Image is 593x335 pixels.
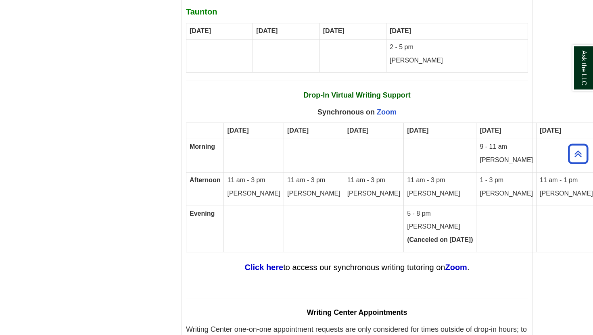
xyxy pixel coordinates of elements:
span: . [467,263,470,272]
strong: Evening [190,210,215,217]
p: [PERSON_NAME] [480,156,533,165]
p: [PERSON_NAME] [480,189,533,198]
p: 11 am - 3 pm [287,176,340,185]
strong: Taunton [186,7,217,16]
strong: [DATE] [540,127,561,134]
strong: [DATE] [190,27,211,34]
p: [PERSON_NAME] [347,189,401,198]
a: Back to Top [565,148,591,159]
a: Zoom [377,108,397,116]
p: 1 - 3 pm [480,176,533,185]
p: 11 am - 1 pm [540,176,593,185]
p: [PERSON_NAME] [390,56,524,65]
strong: [DATE] [287,127,309,134]
span: to access our synchronous writing tutoring on [283,263,445,272]
p: 11 am - 3 pm [407,176,473,185]
strong: [DATE] [347,127,369,134]
strong: Drop-In Virtual Writing Support [303,91,410,99]
span: Synchronous on [317,108,397,116]
strong: [DATE] [227,127,248,134]
p: 11 am - 3 pm [227,176,280,185]
p: 2 - 5 pm [390,43,524,52]
p: [PERSON_NAME] [407,222,473,231]
p: [PERSON_NAME] [287,189,340,198]
p: [PERSON_NAME] [540,189,593,198]
strong: (Canceled on [DATE]) [407,236,473,243]
a: Click here [245,263,284,272]
strong: [DATE] [390,27,411,34]
p: 9 - 11 am [480,142,533,152]
p: 5 - 8 pm [407,209,473,218]
span: Writing Center Appointments [307,308,407,316]
p: [PERSON_NAME] [227,189,280,198]
strong: Afternoon [190,177,220,183]
p: 11 am - 3 pm [347,176,401,185]
a: Zoom [445,263,467,272]
strong: [DATE] [256,27,278,34]
strong: Morning [190,143,215,150]
strong: [DATE] [323,27,345,34]
p: [PERSON_NAME] [407,189,473,198]
strong: [DATE] [407,127,428,134]
strong: [DATE] [480,127,501,134]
